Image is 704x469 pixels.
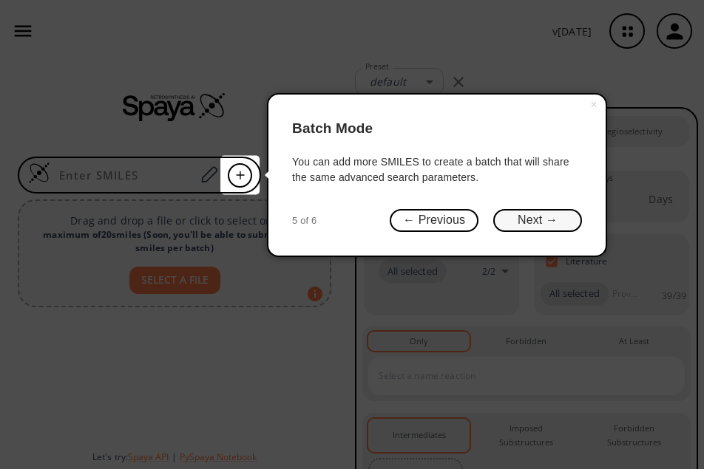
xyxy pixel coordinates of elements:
[292,154,582,185] div: You can add more SMILES to create a batch that will share the same advanced search parameters.
[292,106,582,151] header: Batch Mode
[582,95,606,115] button: Close
[292,213,317,228] span: 5 of 6
[390,209,478,232] button: ← Previous
[493,209,582,232] button: Next →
